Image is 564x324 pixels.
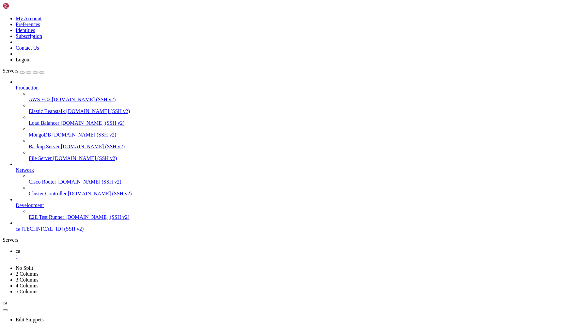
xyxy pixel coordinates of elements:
span: [DOMAIN_NAME] (SSH v2) [52,132,116,138]
span: │ [121,170,124,175]
li: AWS EC2 [DOMAIN_NAME] (SSH v2) [29,91,561,103]
span: 1. [12,49,16,54]
x-row: Welcome to [3,77,478,82]
span: │ [3,49,5,54]
span: │ [3,77,5,82]
div:  [16,254,561,260]
li: Backup Server [DOMAIN_NAME] (SSH v2) [29,138,561,150]
span: │ [3,54,5,58]
span: > [3,128,5,133]
a: Network [16,167,561,173]
span: [DOMAIN_NAME] (SSH v2) [68,191,132,196]
span: [DOMAIN_NAME] (SSH v2) [61,144,125,149]
span: │ [121,91,124,96]
span: ) [135,40,137,44]
span: ca [16,248,20,254]
li: Elastic Beanstalk [DOMAIN_NAME] (SSH v2) [29,103,561,114]
span: Learn more ( [7,40,35,44]
span: [DOMAIN_NAME] (SSH v2) [53,155,117,161]
li: Load Balancer [DOMAIN_NAME] (SSH v2) [29,114,561,126]
a: Logout [16,57,31,62]
span: [PERSON_NAME] Code! [32,77,76,82]
span: │ [3,156,5,161]
a: ca [16,248,561,260]
span: │ [460,7,462,12]
li: File Server [DOMAIN_NAME] (SSH v2) [29,150,561,161]
span: > /exit [3,110,19,114]
span: E2E Test Runner [29,214,64,220]
span: [PERSON_NAME] Code! [32,156,76,161]
span: ─────────────────────────────────────────────────────────────────────────────────────────────────... [3,124,462,128]
span: │ [3,12,5,17]
span: [DOMAIN_NAME] (SSH v2) [66,214,130,220]
span: /help for help, /status for your current setup [12,87,117,91]
span: Bye! [7,114,16,119]
span: Да, я вижу что это Laravel проект с дополнительными файлами для ботов и интеграций. Я вижу структ... [5,226,439,231]
span: ❯ [7,49,9,54]
span: │ [460,44,462,49]
li: Cluster Controller [DOMAIN_NAME] (SSH v2) [29,185,561,197]
span: │ [3,58,5,63]
span: Development [16,202,44,208]
span: ╭───────────────────────────────────────────────────╮ [3,73,124,77]
span: │ [450,40,453,44]
span: ● [3,226,5,231]
span: │ [460,12,462,17]
span: │ [3,26,5,30]
span: │ [457,49,460,54]
x-row: drwxr-xr-x 4 root root 4096 [DATE] 20:11 .. [3,212,478,217]
span: Bash(ls -la) [7,198,35,203]
span: MongoDB [29,132,51,138]
span: ca [3,300,7,305]
a: File Server [DOMAIN_NAME] (SSH v2) [29,155,561,161]
a: ca [TECHNICAL_ID] (SSH v2) [16,226,561,232]
span: │ [460,26,462,30]
li: E2E Test Runner [DOMAIN_NAME] (SSH v2) [29,208,561,220]
li: Network [16,161,561,197]
a: Servers [3,68,44,73]
span: ╭────────────────────────────────────────────────────────────────────────────────────────────────... [3,3,462,7]
span: Elastic Beanstalk [29,108,65,114]
span: │ [121,166,124,170]
span: │ [460,17,462,21]
span: │ [3,166,5,170]
span: │ [3,170,5,175]
x-row: drwxr-xr-x 16 root root 4096 [DATE] 03:39 . [3,207,478,212]
span: │ [3,87,5,91]
span: Cisco Router [29,179,56,185]
a: Cisco Router [DOMAIN_NAME] (SSH v2) [29,179,561,185]
span: [DOMAIN_NAME] (SSH v2) [61,120,125,126]
span: ⎿ [3,114,7,119]
span: [DOMAIN_NAME] (SSH v2) [57,179,121,185]
span: │ [460,35,462,40]
span: │ [3,91,5,96]
a: Preferences [16,22,40,27]
span: /help for help, /status for your current setup [12,166,117,170]
span: ╰───────────────────────────────────────────────────╯ [3,100,124,105]
li: MongoDB [DOMAIN_NAME] (SSH v2) [29,126,561,138]
a: Development [16,202,561,208]
a: Production [16,85,561,91]
span: Production [16,85,39,90]
span: │ [121,82,124,86]
span: │ [3,35,5,40]
span: │ [350,31,352,35]
span: │ [3,175,5,179]
span: │ [3,31,5,35]
li: ca [TECHNICAL_ID] (SSH v2) [16,220,561,232]
span: Что вам нужно сделать в этом проекте? [3,240,87,245]
img: Shellngn [3,3,40,9]
span: │ [35,54,37,58]
span: [TECHNICAL_ID] (SSH v2) [22,226,84,232]
span: [DOMAIN_NAME] (SSH v2) [66,108,130,114]
span: ? for shortcuts [7,263,41,268]
span: │ [3,21,5,26]
span: │ [3,161,5,166]
a: No Split [16,265,33,271]
a: Backup Server [DOMAIN_NAME] (SSH v2) [29,144,561,150]
span: … +50 lines (ctrl+o to expand) [14,217,83,221]
span: /root [7,21,19,26]
span: ca [16,226,20,232]
a: AWS EC2 [DOMAIN_NAME] (SSH v2) [29,97,561,103]
span: AWS EC2 [29,97,51,102]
